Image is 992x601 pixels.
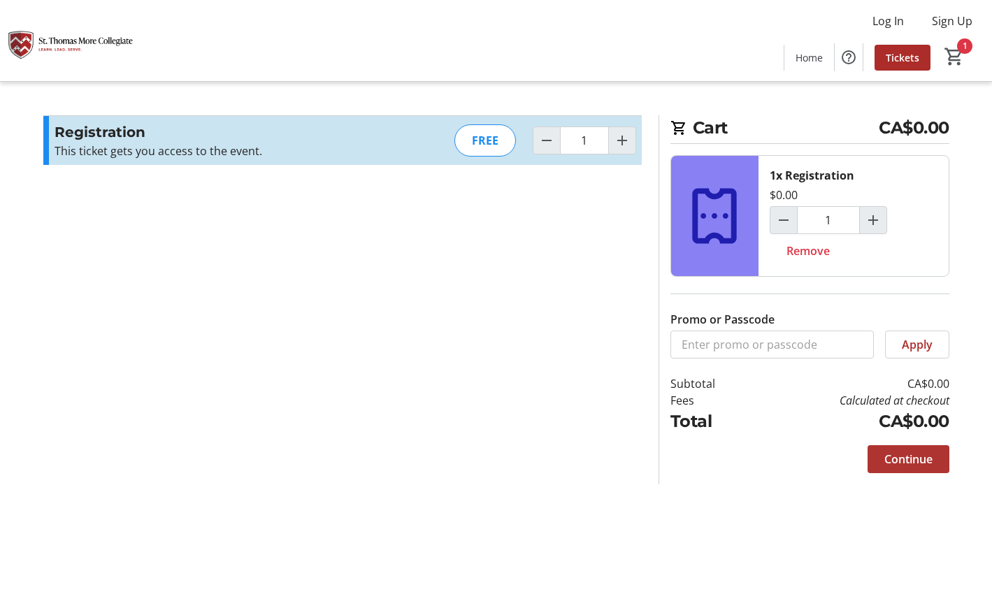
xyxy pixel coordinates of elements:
input: Registration Quantity [560,126,609,154]
button: Increment by one [609,127,635,154]
h3: Registration [55,122,360,143]
h2: Cart [670,115,949,144]
td: Subtotal [670,375,752,392]
span: Home [796,50,823,65]
div: $0.00 [770,187,798,203]
td: Calculated at checkout [751,392,949,409]
button: Increment by one [860,207,886,233]
span: Continue [884,451,933,468]
button: Decrement by one [533,127,560,154]
button: Log In [861,10,915,32]
button: Decrement by one [770,207,797,233]
td: Total [670,409,752,434]
span: CA$0.00 [879,115,949,140]
span: Log In [872,13,904,29]
span: Tickets [886,50,919,65]
button: Continue [868,445,949,473]
button: Remove [770,237,847,265]
a: Tickets [875,45,930,71]
button: Sign Up [921,10,984,32]
button: Apply [885,331,949,359]
input: Enter promo or passcode [670,331,874,359]
div: This ticket gets you access to the event. [55,143,360,159]
button: Cart [942,44,967,69]
td: CA$0.00 [751,375,949,392]
button: Help [835,43,863,71]
div: 1x Registration [770,167,854,184]
span: Sign Up [932,13,972,29]
div: FREE [454,124,516,157]
td: CA$0.00 [751,409,949,434]
span: Apply [902,336,933,353]
input: Registration Quantity [797,206,860,234]
a: Home [784,45,834,71]
label: Promo or Passcode [670,311,775,328]
img: St. Thomas More Collegiate #2's Logo [8,6,133,75]
td: Fees [670,392,752,409]
span: Remove [786,242,830,259]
